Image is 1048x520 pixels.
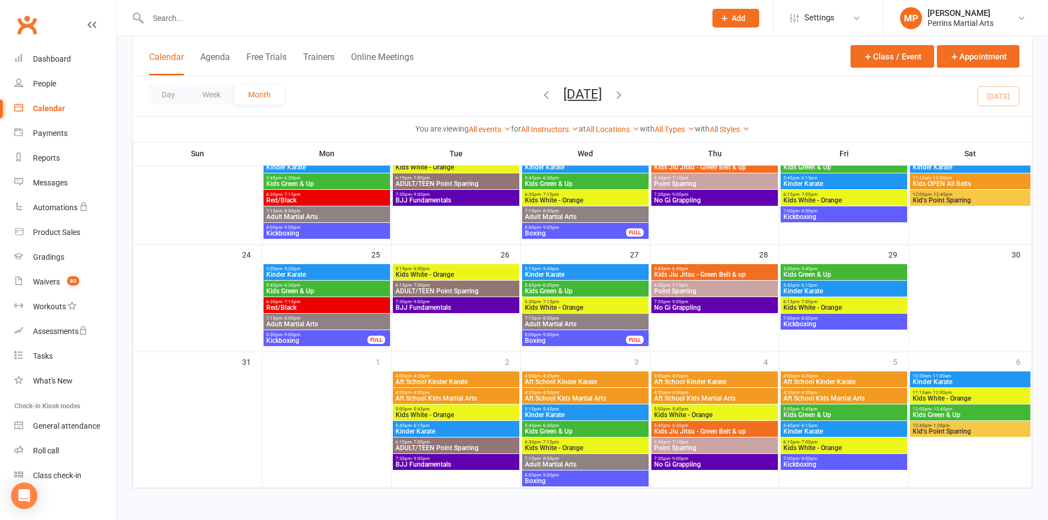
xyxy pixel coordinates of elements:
[242,245,262,263] div: 24
[654,390,776,395] span: 4:20pm
[783,180,905,187] span: Kinder Karate
[14,47,116,72] a: Dashboard
[654,412,776,418] span: Kids White - Orange
[912,176,1028,180] span: 11:15am
[541,192,559,197] span: - 7:15pm
[783,304,905,311] span: Kids White - Orange
[67,276,79,286] span: 80
[799,374,817,379] span: - 4:20pm
[783,164,905,171] span: Kids Green & Up
[670,440,688,445] span: - 7:15pm
[654,197,776,204] span: No Gi Grappling
[395,395,517,402] span: Aft School KIds Martial Arts
[912,390,1028,395] span: 11:15am
[909,142,1032,165] th: Sat
[33,203,78,212] div: Automations
[783,461,905,468] span: Kickboxing
[893,352,908,370] div: 5
[524,304,646,311] span: Kids White - Orange
[931,192,952,197] span: - 12:45pm
[282,225,300,230] span: - 9:00pm
[799,316,817,321] span: - 8:00pm
[524,176,646,180] span: 5:45pm
[541,456,559,461] span: - 8:00pm
[670,283,688,288] span: - 7:15pm
[33,376,73,385] div: What's New
[524,180,646,187] span: Kids Green & Up
[469,125,511,134] a: All events
[780,142,909,165] th: Fri
[411,423,430,428] span: - 6:15pm
[14,146,116,171] a: Reports
[33,104,65,113] div: Calendar
[799,407,817,412] span: - 5:45pm
[928,8,994,18] div: [PERSON_NAME]
[14,294,116,319] a: Workouts
[524,271,646,278] span: Kinder Karate
[799,209,817,214] span: - 8:00pm
[931,374,951,379] span: - 11:00am
[799,456,817,461] span: - 8:00pm
[33,327,87,336] div: Assessments
[541,176,559,180] span: - 6:30pm
[524,288,646,294] span: Kids Green & Up
[242,352,262,370] div: 31
[541,316,559,321] span: - 8:00pm
[524,428,646,435] span: Kids Green & Up
[654,407,776,412] span: 5:00pm
[783,379,905,385] span: Aft School Kinder Karate
[654,456,776,461] span: 7:30pm
[626,228,644,237] div: FULL
[783,266,905,271] span: 5:00pm
[14,369,116,393] a: What's New
[931,407,952,412] span: - 12:45pm
[521,142,650,165] th: Wed
[282,299,300,304] span: - 7:15pm
[783,288,905,294] span: Kinder Karate
[524,283,646,288] span: 5:45pm
[634,352,650,370] div: 3
[541,266,559,271] span: - 5:45pm
[282,283,300,288] span: - 6:30pm
[783,209,905,214] span: 7:00pm
[931,176,952,180] span: - 12:00pm
[670,266,688,271] span: - 6:30pm
[912,379,1028,385] span: Kinder Karate
[395,176,517,180] span: 6:15pm
[395,304,517,311] span: BJJ Fundamentals
[912,197,1028,204] span: Kid's Point Sparring
[411,456,430,461] span: - 9:00pm
[654,379,776,385] span: Aft School Kinder Karate
[395,164,517,171] span: Kids White - Orange
[524,407,646,412] span: 5:15pm
[266,288,388,294] span: Kids Green & Up
[783,299,905,304] span: 6:15pm
[351,52,414,75] button: Online Meetings
[524,337,627,344] span: Boxing
[799,266,817,271] span: - 5:45pm
[395,428,517,435] span: Kinder Karate
[783,440,905,445] span: 6:15pm
[200,52,230,75] button: Agenda
[395,180,517,187] span: ADULT/TEEN Point Sparring
[262,142,392,165] th: Mon
[654,428,776,435] span: Kids Jiu Jitsu - Green Belt & up
[148,85,189,105] button: Day
[282,209,300,214] span: - 8:00pm
[14,270,116,294] a: Waivers 80
[266,225,388,230] span: 8:00pm
[266,332,368,337] span: 8:00pm
[524,423,646,428] span: 5:45pm
[33,302,66,311] div: Workouts
[670,423,688,428] span: - 6:30pm
[524,456,646,461] span: 7:15pm
[759,245,779,263] div: 28
[282,176,300,180] span: - 6:30pm
[14,245,116,270] a: Gradings
[851,45,934,68] button: Class / Event
[411,374,430,379] span: - 4:20pm
[395,407,517,412] span: 5:00pm
[937,45,1019,68] button: Appointment
[524,316,646,321] span: 7:15pm
[626,336,644,344] div: FULL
